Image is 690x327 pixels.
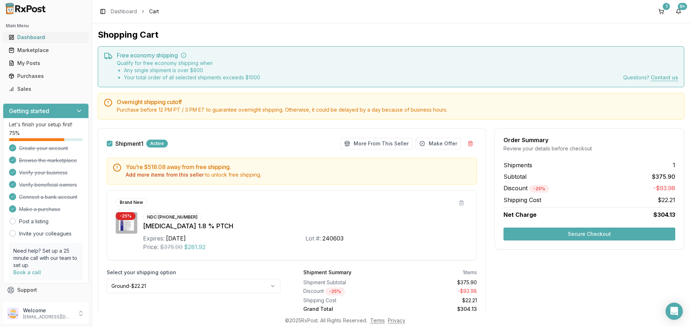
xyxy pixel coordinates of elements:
span: Cart [149,8,159,15]
div: Dashboard [9,34,83,41]
div: Shipment Summary [303,269,351,276]
span: Verify beneficial owners [19,181,77,188]
a: Privacy [388,317,405,323]
span: -$93.98 [653,184,675,193]
div: Shipping Cost [303,297,387,304]
div: - 25 % [529,185,549,193]
a: Dashboard [6,31,86,44]
a: Post a listing [19,218,49,225]
div: 9+ [678,3,687,10]
button: Marketplace [3,45,89,56]
div: [DATE] [166,234,186,243]
div: Qualify for free economy shipping when [117,60,260,81]
p: Need help? Set up a 25 minute call with our team to set up. [13,247,78,269]
span: Verify your business [19,169,68,176]
span: Shipping Cost [503,196,541,204]
div: Questions? [623,74,678,81]
div: Review your details before checkout [503,145,675,152]
div: Open Intercom Messenger [666,303,683,320]
span: Make a purchase [19,206,60,213]
a: Purchases [6,70,86,83]
span: $375.90 [652,172,675,181]
h1: Shopping Cart [98,29,684,41]
span: Connect a bank account [19,193,77,201]
button: 1 [655,6,667,17]
div: Grand Total [303,305,387,313]
button: Feedback [3,296,89,309]
p: Welcome [23,307,73,314]
div: Expires: [143,234,165,243]
p: [EMAIL_ADDRESS][DOMAIN_NAME] [23,314,73,320]
h2: Main Menu [6,23,86,29]
div: $375.90 [393,279,477,286]
div: NDC: [PHONE_NUMBER] [143,213,202,221]
button: Support [3,284,89,296]
img: ZTlido 1.8 % PTCH [116,212,137,234]
div: 1 items [463,269,477,276]
span: Create your account [19,145,68,152]
div: - $93.98 [393,288,477,295]
div: - 25 % [325,288,345,295]
div: Price: [143,243,158,251]
span: Feedback [17,299,42,307]
li: Your total order of all selected shipments exceeds $ 1000 [124,74,260,81]
label: Select your shipping option [107,269,280,276]
span: Browse the marketplace [19,157,77,164]
div: My Posts [9,60,83,67]
button: Dashboard [3,32,89,43]
div: 240603 [322,234,344,243]
button: Sales [3,83,89,95]
li: Any single shipment is over $ 800 [124,67,260,74]
img: RxPost Logo [3,3,49,14]
div: [MEDICAL_DATA] 1.8 % PTCH [143,221,468,231]
button: Add more items from this seller [126,171,204,178]
a: Sales [6,83,86,95]
div: Marketplace [9,47,83,54]
button: Make Offer [415,138,461,149]
h5: Free economy shipping [117,52,678,58]
span: Net Charge [503,211,537,218]
span: Discount [503,184,549,192]
button: Secure Checkout [503,228,675,240]
button: More From This Seller [340,138,413,149]
div: Sales [9,85,83,93]
span: $304.13 [653,210,675,219]
span: 75 % [9,130,20,137]
div: 1 [663,3,670,10]
a: Terms [370,317,385,323]
a: Marketplace [6,44,86,57]
div: Purchase before 12 PM PT / 3 PM ET to guarantee overnight shipping. Otherwise, it could be delaye... [117,106,678,113]
div: $304.13 [393,305,477,313]
span: $375.90 [160,243,183,251]
span: Subtotal [503,172,526,181]
p: Let's finish your setup first! [9,121,83,128]
h5: You're $518.08 away from free shipping. [126,164,471,170]
a: Book a call [13,269,41,275]
div: Discount [303,288,387,295]
div: - 25 % [116,212,135,220]
a: My Posts [6,57,86,70]
nav: breadcrumb [111,8,159,15]
div: Order Summary [503,137,675,143]
a: Dashboard [111,8,137,15]
span: Shipment 1 [115,141,143,146]
a: Invite your colleagues [19,230,72,237]
span: 1 [673,161,675,169]
h5: Overnight shipping cutoff [117,99,678,105]
div: Brand New [116,198,147,206]
div: $22.21 [393,297,477,304]
h3: Getting started [9,107,49,115]
span: $22.21 [658,196,675,204]
div: to unlock free shipping. [126,171,471,178]
img: User avatar [7,308,19,319]
span: Shipments [503,161,532,169]
div: Active [146,140,168,148]
button: My Posts [3,57,89,69]
span: $281.92 [184,243,206,251]
div: Shipment Subtotal [303,279,387,286]
button: 9+ [673,6,684,17]
div: Lot #: [305,234,321,243]
div: Purchases [9,73,83,80]
button: Purchases [3,70,89,82]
